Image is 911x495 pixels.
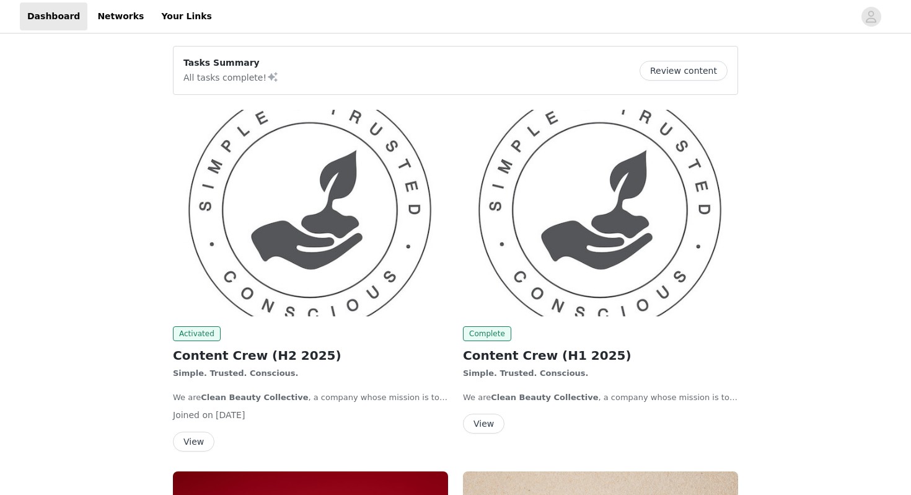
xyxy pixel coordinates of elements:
button: View [463,414,504,434]
span: Joined on [173,410,213,420]
h2: Content Crew (H2 2025) [173,346,448,365]
strong: Simple. Trusted. Conscious. [463,368,589,378]
strong: Clean Beauty Collective [491,393,598,402]
a: View [463,419,504,429]
a: Your Links [154,2,219,30]
div: avatar [865,7,877,27]
button: View [173,432,214,452]
p: Tasks Summary [183,56,279,69]
span: Complete [463,326,511,341]
span: Activated [173,326,221,341]
a: Dashboard [20,2,87,30]
img: CLEAN RESERVE [463,110,738,316]
button: Review content [640,61,728,81]
a: View [173,437,214,447]
strong: Simple. Trusted. Conscious. [173,368,299,378]
a: Networks [90,2,151,30]
span: [DATE] [216,410,245,420]
p: We are , a company whose mission is to deliver prestige beauty collections that are simple, trust... [173,391,448,404]
p: We are , a company whose mission is to deliver prestige beauty collections that are simple, trust... [463,391,738,404]
strong: Clean Beauty Collective [201,393,308,402]
p: All tasks complete! [183,69,279,84]
h2: Content Crew (H1 2025) [463,346,738,365]
img: CLEAN RESERVE [173,110,448,316]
